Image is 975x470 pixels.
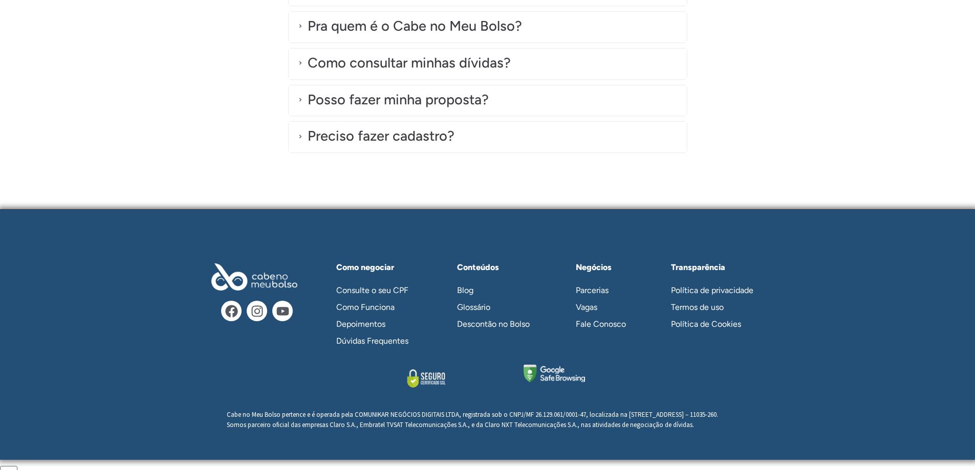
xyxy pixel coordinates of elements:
[566,299,645,316] a: Vagas
[289,12,687,42] div: Pra quem é o Cabe no Meu Bolso?
[447,299,550,316] a: Glossário
[308,126,454,147] div: Preciso fazer cadastro?
[661,282,769,299] a: Política de privacidade
[457,263,550,272] h2: Conteúdos
[289,85,687,116] div: Posso fazer minha proposta?
[447,282,550,332] nav: Menu
[576,263,645,272] h2: Negócios
[326,316,429,332] a: Depoimentos
[566,282,645,332] nav: Menu
[289,122,687,152] div: Preciso fazer cadastro?
[326,332,429,349] a: Dúvidas Frequentes
[447,316,550,332] a: Descontão no Bolso
[326,299,429,316] a: Como Funciona
[326,282,429,299] a: Consulte o seu CPF
[308,89,489,110] div: Posso fazer minha proposta?
[661,282,769,332] nav: Menu
[524,365,585,382] img: google-safe-browsing.webp
[308,16,522,37] div: Pra quem é o Cabe no Meu Bolso?
[566,282,645,299] a: Parcerias
[336,263,429,272] h2: Como negociar
[289,49,687,79] div: Como consultar minhas dívidas?
[308,53,511,74] div: Como consultar minhas dívidas?
[227,410,749,430] p: Cabe no Meu Bolso pertence e é operada pela COMUNIKAR NEGÓCIOS DIGITAIS LTDA, registrada sob o CN...
[671,263,769,272] h2: Transparência​
[661,316,769,332] a: Política de Cookies
[566,316,645,332] a: Fale Conosco
[391,365,462,392] img: seguro-certificado-ssl.webp
[447,282,550,299] a: Blog
[661,299,769,316] a: Termos de uso
[227,420,694,429] span: Somos parceiro oficial das empresas Claro S.A., Embratel TVSAT Telecomunicações S.A., e da Claro ...
[326,282,429,349] nav: Menu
